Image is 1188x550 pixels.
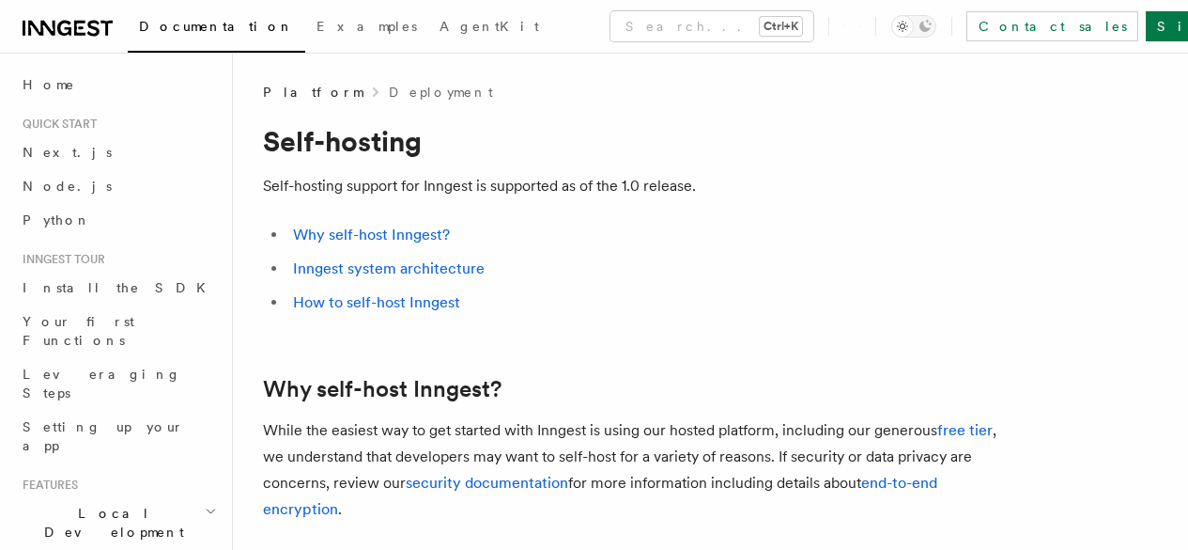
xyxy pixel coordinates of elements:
[891,15,936,38] button: Toggle dark mode
[15,357,221,410] a: Leveraging Steps
[139,19,294,34] span: Documentation
[15,496,221,549] button: Local Development
[15,135,221,169] a: Next.js
[263,83,363,102] span: Platform
[15,410,221,463] a: Setting up your app
[23,145,112,160] span: Next.js
[760,17,802,36] kbd: Ctrl+K
[15,271,221,305] a: Install the SDK
[263,124,1014,158] h1: Self-hosting
[23,212,91,228] span: Python
[23,367,181,401] span: Leveraging Steps
[15,68,221,102] a: Home
[15,169,221,203] a: Node.js
[305,6,428,51] a: Examples
[316,19,417,34] span: Examples
[15,478,78,493] span: Features
[15,252,105,267] span: Inngest tour
[15,117,97,132] span: Quick start
[23,75,75,94] span: Home
[389,83,493,102] a: Deployment
[263,417,1014,523] p: While the easiest way to get started with Inngest is using our hosted platform, including our gen...
[15,305,221,357] a: Your first Functions
[128,6,305,53] a: Documentation
[15,504,205,542] span: Local Development
[23,419,184,453] span: Setting up your app
[293,259,485,277] a: Inngest system architecture
[263,173,1014,199] p: Self-hosting support for Inngest is supported as of the 1.0 release.
[23,179,112,194] span: Node.js
[23,280,217,295] span: Install the SDK
[263,376,501,402] a: Why self-host Inngest?
[428,6,550,51] a: AgentKit
[15,203,221,237] a: Python
[966,11,1138,41] a: Contact sales
[610,11,813,41] button: Search...Ctrl+K
[440,19,539,34] span: AgentKit
[406,474,568,492] a: security documentation
[23,314,134,348] span: Your first Functions
[293,226,450,244] a: Why self-host Inngest?
[293,293,460,311] a: How to self-host Inngest
[937,421,993,439] a: free tier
